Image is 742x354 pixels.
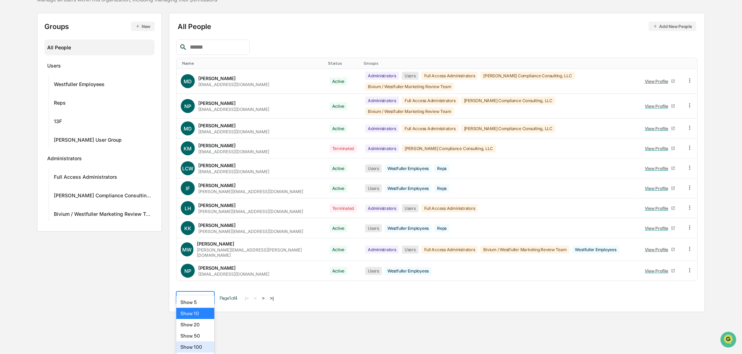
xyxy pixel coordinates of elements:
div: Westfuller Employees [385,164,431,172]
div: Active [329,267,348,275]
div: Full Access Administrators [54,174,117,182]
div: Full Access Administrators [421,246,478,254]
div: Bivium / Westfuller Marketing Review Team [365,107,454,115]
span: [PERSON_NAME] [22,114,57,120]
a: View Profile [642,223,678,234]
div: Westfuller Employees [385,267,431,275]
button: New [131,22,155,31]
div: Bivium / Westfuller Marketing Review Team [54,211,152,219]
div: [PERSON_NAME][EMAIL_ADDRESS][DOMAIN_NAME] [198,209,303,214]
div: [PERSON_NAME][EMAIL_ADDRESS][PERSON_NAME][DOMAIN_NAME] [197,247,321,258]
div: Reps [54,100,66,108]
div: Terminated [329,204,357,212]
div: Users [365,267,382,275]
div: Full Access Administrators [421,204,478,212]
div: Toggle SortBy [364,61,635,66]
a: 🖐️Preclearance [4,140,48,153]
a: View Profile [642,123,678,134]
div: Reps [434,224,449,232]
div: [PERSON_NAME] Compliance Consulting, LLC [461,97,555,105]
div: Past conversations [7,78,47,83]
div: Users [402,246,419,254]
span: [PERSON_NAME] [22,95,57,101]
div: [PERSON_NAME] [198,143,236,148]
a: View Profile [642,76,678,87]
a: View Profile [642,163,678,174]
span: IF [186,185,190,191]
span: NP [184,103,191,109]
span: Preclearance [14,143,45,150]
div: [PERSON_NAME] [198,265,236,271]
div: Administrators [47,155,82,164]
div: [EMAIL_ADDRESS][DOMAIN_NAME] [198,149,269,154]
div: Administrators [365,246,399,254]
div: Active [329,102,348,110]
span: • [58,114,60,120]
div: [PERSON_NAME][EMAIL_ADDRESS][DOMAIN_NAME] [198,229,303,234]
img: Rachel Stanley [7,88,18,100]
div: Active [329,224,348,232]
div: Start new chat [31,54,115,61]
div: Administrators [365,72,399,80]
div: Toggle SortBy [688,61,694,66]
div: [EMAIL_ADDRESS][DOMAIN_NAME] [198,129,269,134]
div: Administrators [365,125,399,133]
div: View Profile [645,247,671,252]
div: Full Access Administrators [402,125,458,133]
div: [PERSON_NAME][EMAIL_ADDRESS][DOMAIN_NAME] [198,189,303,194]
button: Start new chat [119,56,127,64]
a: View Profile [642,143,678,154]
div: View Profile [645,226,671,231]
div: [PERSON_NAME] Compliance Consulting, LLC [402,144,496,153]
p: How can we help? [7,15,127,26]
div: [EMAIL_ADDRESS][DOMAIN_NAME] [198,169,269,174]
div: Show 50 [176,330,214,341]
div: Westfuller Employees [54,81,105,90]
div: Administrators [365,144,399,153]
div: [PERSON_NAME] [197,241,234,247]
span: KK [184,225,191,231]
div: [PERSON_NAME] Compliance Consulting, LLC [480,72,575,80]
a: View Profile [642,183,678,194]
div: [PERSON_NAME] Compliance Consulting, LLC [461,125,555,133]
div: Administrators [365,97,399,105]
div: Reps [434,164,449,172]
div: Users [47,63,61,71]
div: [PERSON_NAME] [198,222,236,228]
div: All People [47,42,152,53]
div: Toggle SortBy [640,61,679,66]
div: Show 100 [176,341,214,353]
span: [DATE] [62,95,76,101]
span: Data Lookup [14,156,44,163]
div: View Profile [645,206,671,211]
a: Powered byPylon [49,173,85,179]
span: Attestations [58,143,87,150]
img: Rachel Stanley [7,107,18,119]
div: [PERSON_NAME] [198,163,236,168]
span: Pylon [70,174,85,179]
div: View Profile [645,104,671,109]
div: Full Access Administrators [402,97,458,105]
img: 8933085812038_c878075ebb4cc5468115_72.jpg [15,54,27,66]
button: See all [108,76,127,85]
span: LCW [182,165,193,171]
div: [EMAIL_ADDRESS][DOMAIN_NAME] [198,82,269,87]
div: Reps [434,184,449,192]
button: > [260,295,267,301]
div: 🗄️ [51,144,56,149]
div: 13F [54,118,62,127]
a: 🔎Data Lookup [4,154,47,166]
div: [PERSON_NAME] User Group [54,137,122,145]
div: Westfuller Employees [572,246,619,254]
span: KM [184,146,192,151]
div: View Profile [645,186,671,191]
div: Users [365,184,382,192]
div: [EMAIL_ADDRESS][DOMAIN_NAME] [198,107,269,112]
div: Active [329,184,348,192]
button: |< [243,295,251,301]
div: Terminated [329,144,357,153]
span: MW [182,247,192,253]
a: View Profile [642,265,678,276]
